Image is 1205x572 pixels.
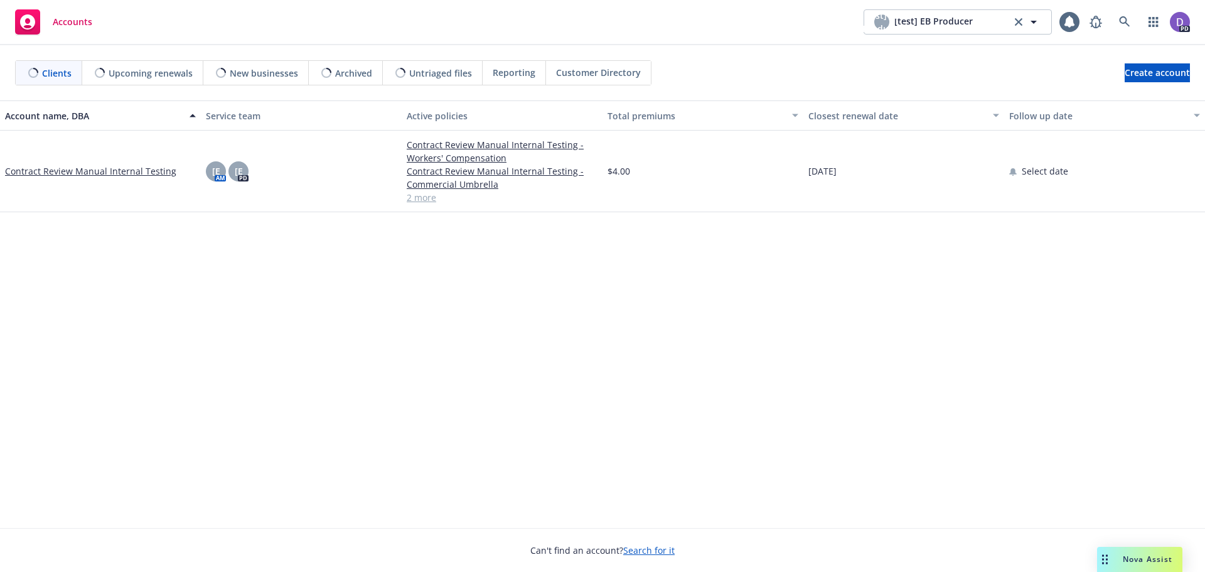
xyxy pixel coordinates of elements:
div: Active policies [407,109,597,122]
button: Active policies [402,100,602,131]
div: Closest renewal date [808,109,985,122]
span: Customer Directory [556,66,641,79]
a: clear selection [1011,14,1026,30]
span: New businesses [230,67,298,80]
span: Create account [1125,61,1190,85]
span: Reporting [493,66,535,79]
span: [DATE] [808,165,837,178]
span: [E [212,165,220,178]
a: Accounts [10,4,97,40]
span: Untriaged files [409,67,472,80]
a: Contract Review Manual Internal Testing [5,165,176,178]
a: Search for it [623,544,675,556]
span: [test] EB Producer [894,14,973,30]
button: Follow up date [1004,100,1205,131]
span: Upcoming renewals [109,67,193,80]
span: Clients [42,67,72,80]
div: Service team [206,109,397,122]
div: Total premiums [608,109,785,122]
a: Contract Review Manual Internal Testing - Commercial Umbrella [407,165,597,191]
span: Select date [1022,165,1068,178]
span: $4.00 [608,165,630,178]
button: Nova Assist [1097,547,1182,572]
a: Contract Review Manual Internal Testing - Workers' Compensation [407,138,597,165]
button: Closest renewal date [803,100,1004,131]
span: Can't find an account? [530,544,675,557]
div: Drag to move [1097,547,1113,572]
div: Follow up date [1009,109,1186,122]
a: Switch app [1141,9,1166,35]
button: Total premiums [602,100,803,131]
div: Account name, DBA [5,109,182,122]
img: photo [1170,12,1190,32]
span: Archived [335,67,372,80]
a: Search [1112,9,1137,35]
span: Nova Assist [1123,554,1172,564]
button: [test] EB Producer[test] EB Producerclear selection [864,9,1052,35]
span: [E [235,165,243,178]
span: [test] EB Producer [862,9,902,35]
a: Report a Bug [1083,9,1108,35]
a: 2 more [407,191,597,204]
span: Accounts [53,17,92,27]
button: Service team [201,100,402,131]
a: Create account [1125,63,1190,82]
